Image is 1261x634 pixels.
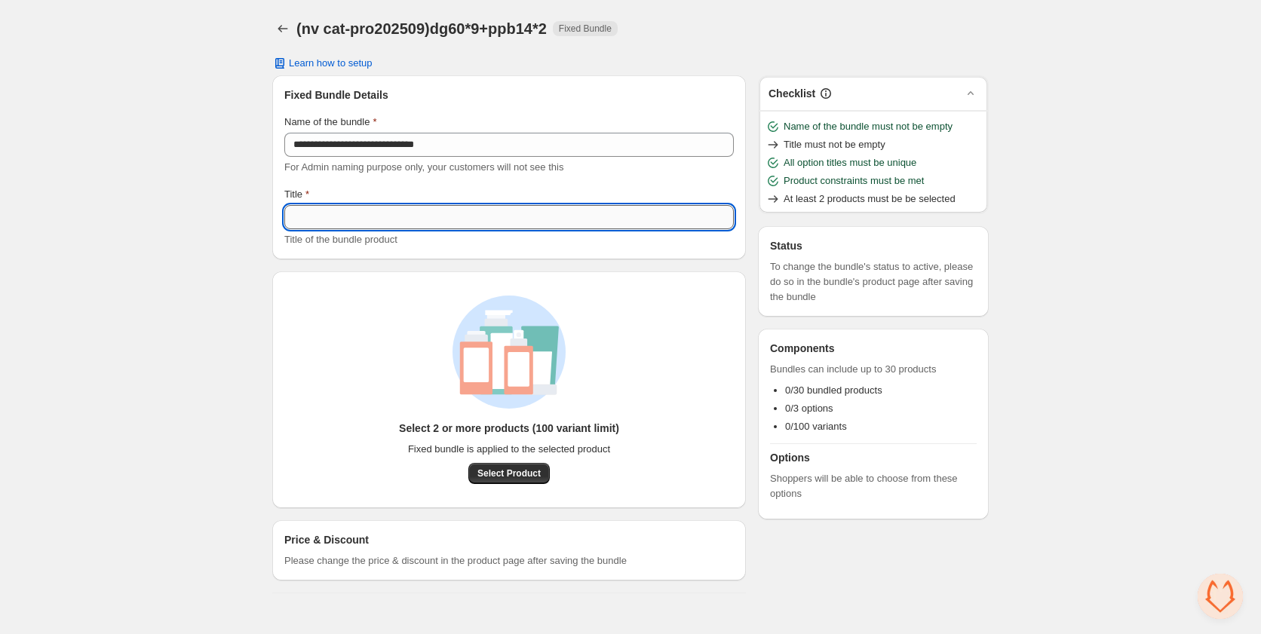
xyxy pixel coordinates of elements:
[559,23,612,35] span: Fixed Bundle
[284,87,734,103] h3: Fixed Bundle Details
[1198,574,1243,619] div: 开放式聊天
[477,467,541,479] span: Select Product
[468,463,550,484] button: Select Product
[770,450,977,465] h3: Options
[770,471,977,501] span: Shoppers will be able to choose from these options
[289,57,373,69] span: Learn how to setup
[263,53,382,74] button: Learn how to setup
[284,532,369,547] h3: Price & Discount
[408,442,610,457] span: Fixed bundle is applied to the selected product
[784,191,956,207] span: At least 2 products must be be selected
[785,403,833,414] span: 0/3 options
[770,341,835,356] h3: Components
[784,137,885,152] span: Title must not be empty
[284,234,397,245] span: Title of the bundle product
[399,421,619,436] h3: Select 2 or more products (100 variant limit)
[785,421,847,432] span: 0/100 variants
[284,187,309,202] label: Title
[770,238,977,253] h3: Status
[284,161,563,173] span: For Admin naming purpose only, your customers will not see this
[272,18,293,39] button: Back
[784,119,953,134] span: Name of the bundle must not be empty
[784,173,924,188] span: Product constraints must be met
[284,553,627,568] span: Please change the price & discount in the product page after saving the bundle
[284,115,377,130] label: Name of the bundle
[785,384,882,396] span: 0/30 bundled products
[296,20,547,38] h1: (nv cat-pro202509)dg60*9+ppb14*2
[784,155,916,170] span: All option titles must be unique
[769,86,815,101] h3: Checklist
[770,259,977,305] span: To change the bundle's status to active, please do so in the bundle's product page after saving t...
[770,362,977,377] span: Bundles can include up to 30 products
